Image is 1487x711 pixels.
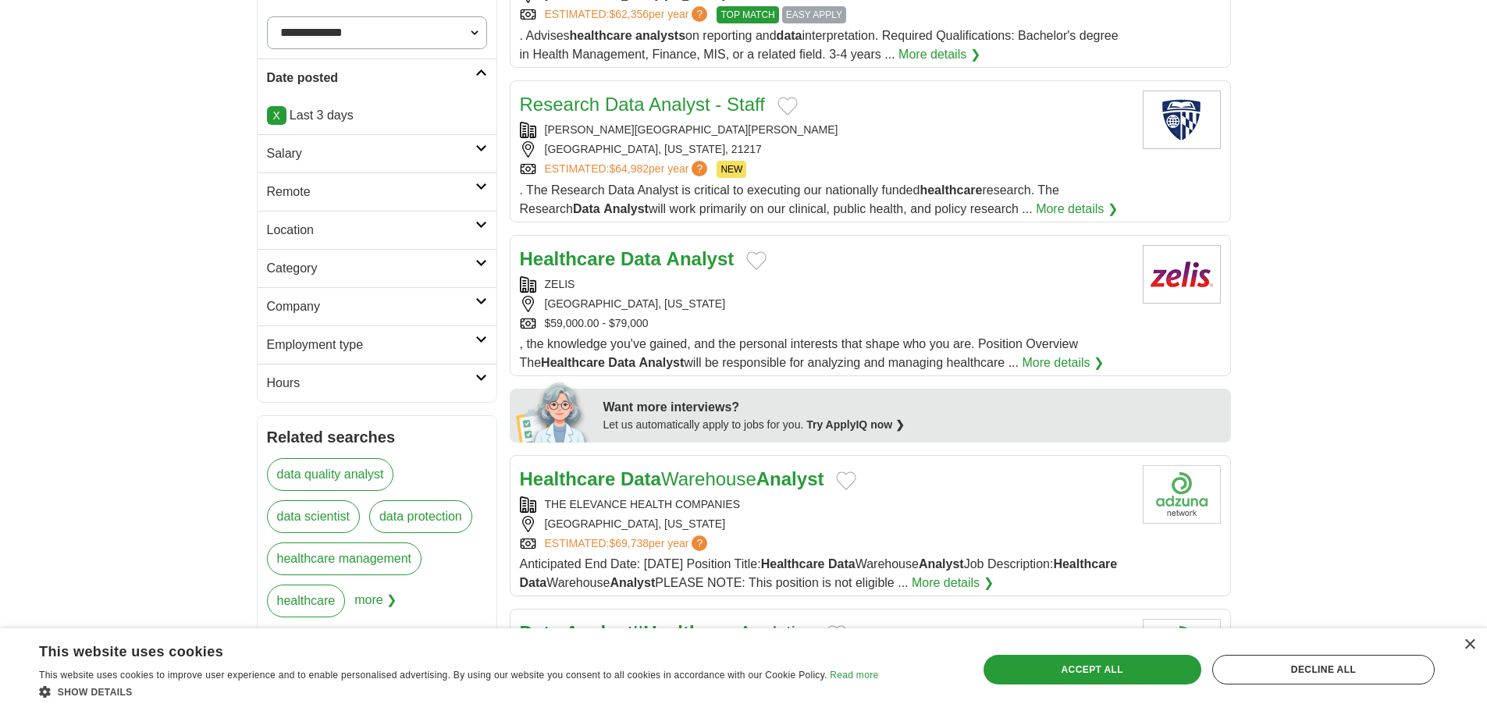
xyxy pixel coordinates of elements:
a: Location [258,211,496,249]
strong: data [777,29,802,42]
span: , the knowledge you've gained, and the personal interests that shape who you are. Position Overvi... [520,337,1079,369]
strong: Data [621,468,661,489]
strong: analysts [635,29,685,42]
strong: Analyst [639,356,685,369]
img: Company logo [1143,619,1221,677]
span: . Advises on reporting and interpretation. Required Qualifications: Bachelor's degree in Health M... [520,29,1119,61]
span: This website uses cookies to improve user experience and to enable personalised advertising. By u... [39,670,827,681]
h2: Category [267,259,475,278]
button: Add to favorite jobs [777,97,798,116]
h2: Hours [267,374,475,393]
a: ZELIS [545,278,575,290]
strong: Analyst [565,622,633,643]
strong: Analyst [667,248,735,269]
h2: Remote [267,183,475,201]
a: Remote [258,172,496,211]
strong: healthcare [570,29,632,42]
h2: Company [267,297,475,316]
a: Data AnalystIIHealthcareAnalytics [520,622,815,643]
strong: Data [828,557,856,571]
span: $62,356 [609,8,649,20]
a: [PERSON_NAME][GEOGRAPHIC_DATA][PERSON_NAME] [545,123,838,136]
strong: healthcare [920,183,982,197]
h2: Date posted [267,69,475,87]
a: Try ApplyIQ now ❯ [806,418,905,431]
div: Let us automatically apply to jobs for you. [603,417,1222,433]
button: Add to favorite jobs [827,625,847,644]
strong: Analyst [756,468,824,489]
span: ? [692,161,707,176]
a: Read more, opens a new window [830,670,878,681]
div: THE ELEVANCE HEALTH COMPANIES [520,496,1130,513]
a: data protection [369,500,472,533]
div: Accept all [984,655,1201,684]
span: . The Research Data Analyst is critical to executing our nationally funded research. The Research... [520,183,1059,215]
p: Last 3 days [267,106,487,125]
strong: Healthcare [643,622,739,643]
strong: Analyst [603,202,649,215]
h2: Employment type [267,336,475,354]
span: Show details [58,687,133,698]
img: Johns Hopkins University logo [1143,91,1221,149]
a: data scientist [267,500,360,533]
strong: Data [573,202,600,215]
a: ESTIMATED:$62,356per year? [545,6,711,23]
div: Want more interviews? [603,398,1222,417]
span: TOP MATCH [717,6,778,23]
div: [GEOGRAPHIC_DATA], [US_STATE], 21217 [520,141,1130,158]
strong: Healthcare [541,356,605,369]
div: Show details [39,684,878,699]
button: Add to favorite jobs [746,251,767,270]
a: ESTIMATED:$69,738per year? [545,535,711,552]
span: Anticipated End Date: [DATE] Position Title: Warehouse Job Description: Warehouse PLEASE NOTE: Th... [520,557,1118,589]
a: Healthcare DataWarehouseAnalyst [520,468,824,489]
strong: Healthcare [761,557,825,571]
a: Salary [258,134,496,172]
strong: Data [608,356,635,369]
a: Employment type [258,325,496,364]
a: Hours [258,364,496,402]
strong: Analyst [919,557,964,571]
span: ? [692,535,707,551]
a: healthcare management [267,542,422,575]
span: $64,982 [609,162,649,175]
a: More details ❯ [912,574,994,592]
a: Date posted [258,59,496,97]
a: More details ❯ [1022,354,1104,372]
div: $59,000.00 - $79,000 [520,315,1130,332]
span: more ❯ [354,585,397,627]
img: Company logo [1143,465,1221,524]
div: Close [1464,639,1475,651]
strong: Data [621,248,661,269]
h2: Location [267,221,475,240]
button: Add to favorite jobs [836,471,856,490]
a: Research Data Analyst - Staff [520,94,765,115]
strong: Healthcare [520,468,616,489]
a: More details ❯ [1036,200,1118,219]
a: ESTIMATED:$64,982per year? [545,161,711,178]
strong: Data [520,622,560,643]
span: $69,738 [609,537,649,549]
div: [GEOGRAPHIC_DATA], [US_STATE] [520,296,1130,312]
span: ? [692,6,707,22]
img: Zelis logo [1143,245,1221,304]
a: data quality analyst [267,458,394,491]
span: NEW [717,161,746,178]
strong: Healthcare [1053,557,1117,571]
a: Category [258,249,496,287]
a: Company [258,287,496,325]
img: apply-iq-scientist.png [516,380,592,443]
strong: Data [520,576,547,589]
h2: Related searches [267,425,487,449]
div: This website uses cookies [39,638,839,661]
a: healthcare [267,585,346,617]
div: [GEOGRAPHIC_DATA], [US_STATE] [520,516,1130,532]
span: EASY APPLY [782,6,846,23]
a: Healthcare Data Analyst [520,248,735,269]
div: Decline all [1212,655,1435,684]
strong: Healthcare [520,248,616,269]
h2: Salary [267,144,475,163]
a: More details ❯ [898,45,980,64]
a: X [267,106,286,125]
strong: Analyst [610,576,655,589]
